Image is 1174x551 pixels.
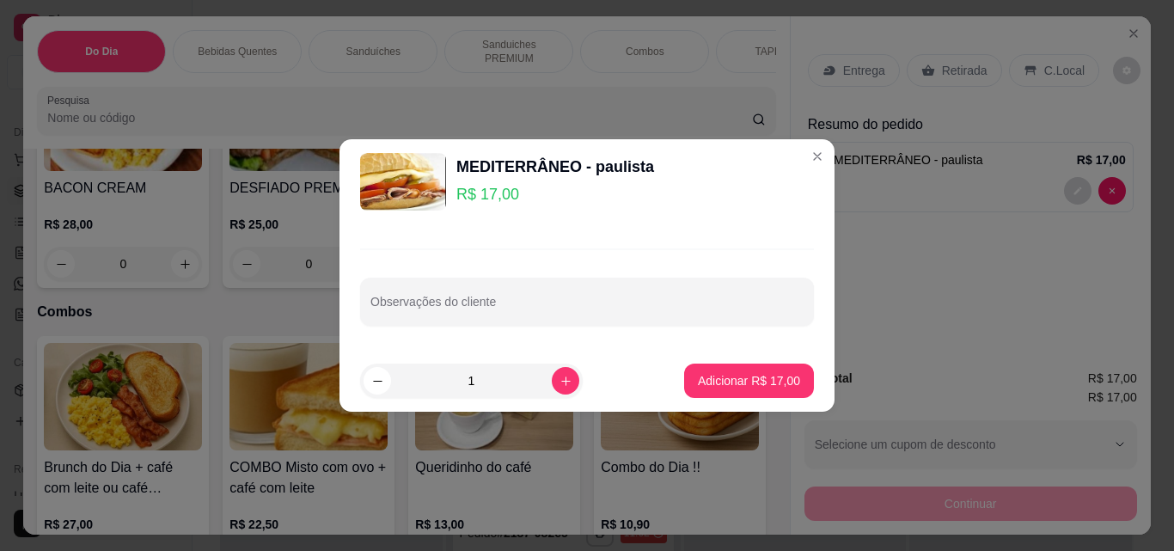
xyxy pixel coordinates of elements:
[370,300,804,317] input: Observações do cliente
[684,364,814,398] button: Adicionar R$ 17,00
[552,367,579,395] button: increase-product-quantity
[456,181,654,205] p: R$ 17,00
[456,154,654,178] div: MEDITERRÂNEO - paulista
[804,143,831,170] button: Close
[360,153,446,211] img: product-image
[698,372,800,389] p: Adicionar R$ 17,00
[364,367,391,395] button: decrease-product-quantity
